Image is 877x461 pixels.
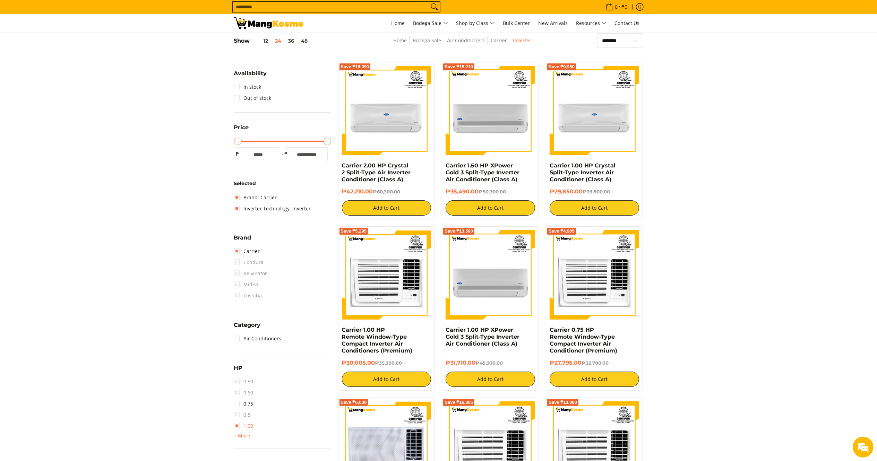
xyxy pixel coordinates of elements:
summary: Open [234,235,251,246]
h6: ₱27,795.00 [550,359,639,366]
a: 1.00 [234,420,253,432]
span: Save ₱6,000 [341,400,367,405]
span: 0.8 [234,409,251,420]
a: Carrier 1.00 HP Remote Window-Type Compact Inverter Air Conditioners (Premium) [342,327,413,354]
a: Brand: Carrier [234,192,277,203]
span: ₱ [234,150,241,157]
a: Air Conditioners [234,333,282,344]
a: Resources [573,14,610,33]
span: + More [234,433,250,438]
button: Add to Cart [342,372,431,387]
summary: Open [234,365,243,376]
span: Save ₱18,090 [341,65,369,69]
a: Carrier 1.00 HP Crystal Split-Type Inverter Air Conditioner (Class A) [550,162,616,183]
a: In stock [234,81,261,93]
button: 12 [250,38,272,44]
a: Bodega Sale [413,37,441,44]
summary: Open [234,125,249,136]
a: Carrier [234,246,260,257]
a: Carrier 2.00 HP Crystal 2 Split-Type Air Inverter Conditioner (Class A) [342,162,411,183]
span: Toshiba [234,290,262,301]
img: Carrier 2.00 HP Crystal 2 Split-Type Air Inverter Conditioner (Class A) [342,66,431,155]
span: We're online! [40,87,96,157]
a: 0.75 [234,398,253,409]
a: Bulk Center [500,14,534,33]
h6: ₱35,490.00 [446,188,535,195]
span: Bulk Center [503,20,530,26]
span: ₱0 [621,5,629,9]
span: 0.60 [234,387,253,398]
span: Shop by Class [456,19,495,28]
del: ₱39,800.00 [583,189,610,194]
button: Add to Cart [550,372,639,387]
span: 0 [614,5,619,9]
span: Price [234,125,249,130]
summary: Open [234,71,267,81]
span: Save ₱13,590 [445,229,473,233]
summary: Open [234,322,261,333]
span: Save ₱5,295 [341,229,367,233]
button: 36 [285,38,298,44]
nav: Main Menu [310,14,643,33]
span: 0.50 [234,376,253,387]
a: Home [388,14,409,33]
span: Brand [234,235,251,241]
span: Inverter [513,36,531,45]
span: Bodega Sale [413,19,448,28]
textarea: Type your message and hit 'Enter' [3,189,132,214]
span: Save ₱13,080 [549,400,577,405]
img: Carrier 1.50 HP XPower Gold 3 Split-Type Inverter Air Conditioner (Class A) [446,66,535,155]
span: Save ₱15,210 [445,65,473,69]
a: Inverter Technology: Inverter [234,203,311,214]
span: Kelvinator [234,268,267,279]
button: 48 [298,38,311,44]
h6: ₱31,710.00 [446,359,535,366]
a: Home [393,37,407,44]
summary: Open [234,432,250,440]
span: Save ₱4,905 [549,229,575,233]
h6: ₱42,210.00 [342,188,431,195]
h6: ₱29,850.00 [550,188,639,195]
a: Carrier 1.00 HP XPower Gold 3 Split-Type Inverter Air Conditioner (Class A) [446,327,519,347]
a: Carrier 1.50 HP XPower Gold 3 Split-Type Inverter Air Conditioner (Class A) [446,162,519,183]
img: Carrier 1.00 HP XPower Gold 3 Split-Type Inverter Air Conditioner (Class A) [446,230,535,320]
span: Resources [576,19,607,28]
h6: Selected [234,181,331,187]
a: New Arrivals [535,14,571,33]
img: Carrier 1.00 HP Crystal Split-Type Inverter Air Conditioner (Class A) [550,66,639,155]
span: Save ₱16,305 [445,400,473,405]
a: Out of stock [234,93,272,104]
span: Contact Us [615,20,640,26]
div: Chat with us now [36,39,117,48]
span: HP [234,365,243,371]
del: ₱32,700.00 [582,360,609,366]
img: Bodega Sale Aircon l Mang Kosme: Home Appliances Warehouse Sale [234,17,303,29]
img: Carrier 1.00 HP Remote Window-Type Compact Inverter Air Conditioners (Premium) [342,230,431,320]
span: • [603,3,630,11]
span: Home [392,20,405,26]
button: Add to Cart [446,200,535,216]
a: Carrier 0.75 HP Remote Window-Type Compact Inverter Air Conditioner (Premium) [550,327,617,354]
button: Add to Cart [446,372,535,387]
div: Minimize live chat window [114,3,130,20]
a: Bodega Sale [410,14,452,33]
span: Condura [234,257,264,268]
nav: Breadcrumbs [349,36,575,52]
span: Category [234,322,261,328]
button: Add to Cart [342,200,431,216]
a: Air Conditioners [447,37,485,44]
a: Shop by Class [453,14,498,33]
button: 24 [272,38,285,44]
span: Availability [234,71,267,76]
img: Carrier 0.75 HP Remote Window-Type Compact Inverter Air Conditioner (Premium) [550,230,639,320]
del: ₱45,300.00 [475,360,503,366]
span: ₱ [283,150,290,157]
a: Carrier [491,37,507,44]
button: Search [429,2,440,12]
h6: ₱30,005.00 [342,359,431,366]
span: Save ₱9,950 [549,65,575,69]
span: Midea [234,279,258,290]
a: Contact Us [611,14,643,33]
del: ₱35,300.00 [375,360,402,366]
